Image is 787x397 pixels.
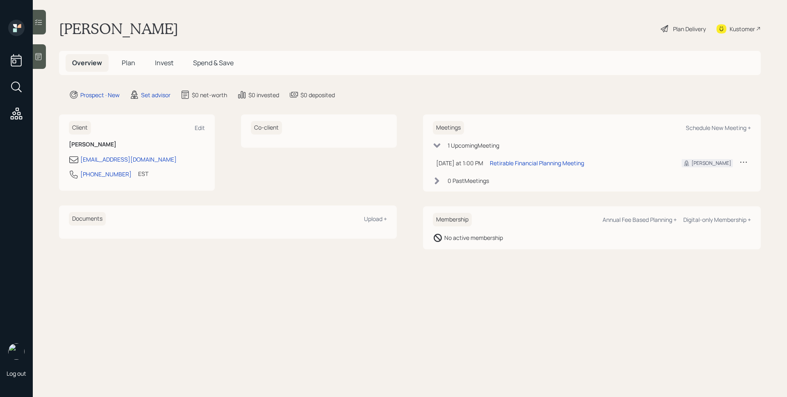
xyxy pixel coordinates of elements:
[141,91,171,99] div: Set advisor
[155,58,173,67] span: Invest
[72,58,102,67] span: Overview
[122,58,135,67] span: Plan
[300,91,335,99] div: $0 deposited
[673,25,706,33] div: Plan Delivery
[69,121,91,135] h6: Client
[195,124,205,132] div: Edit
[251,121,282,135] h6: Co-client
[686,124,751,132] div: Schedule New Meeting +
[433,121,464,135] h6: Meetings
[248,91,279,99] div: $0 invested
[8,343,25,360] img: james-distasi-headshot.png
[7,370,26,377] div: Log out
[683,216,751,224] div: Digital-only Membership +
[80,155,177,164] div: [EMAIL_ADDRESS][DOMAIN_NAME]
[80,91,120,99] div: Prospect · New
[691,160,731,167] div: [PERSON_NAME]
[138,169,148,178] div: EST
[59,20,178,38] h1: [PERSON_NAME]
[69,141,205,148] h6: [PERSON_NAME]
[444,233,503,242] div: No active membership
[80,170,132,178] div: [PHONE_NUMBER]
[448,141,499,150] div: 1 Upcoming Meeting
[603,216,677,224] div: Annual Fee Based Planning +
[69,212,106,226] h6: Documents
[490,159,584,167] div: Retirable Financial Planning Meeting
[193,58,234,67] span: Spend & Save
[436,159,483,167] div: [DATE] at 1:00 PM
[730,25,755,33] div: Kustomer
[448,176,489,185] div: 0 Past Meeting s
[433,213,472,226] h6: Membership
[192,91,227,99] div: $0 net-worth
[364,215,387,223] div: Upload +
